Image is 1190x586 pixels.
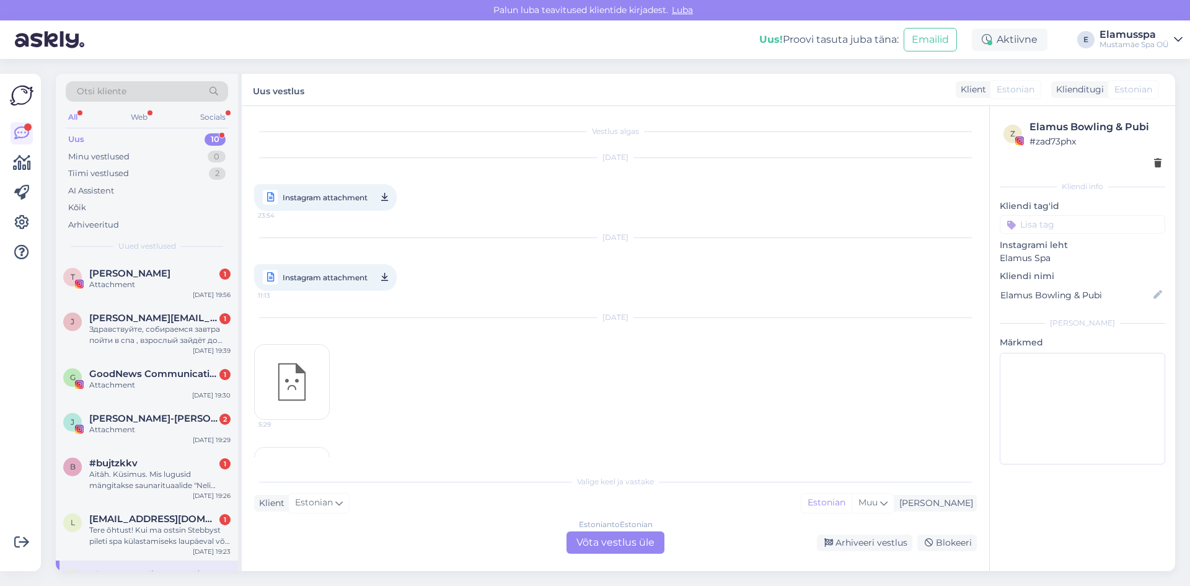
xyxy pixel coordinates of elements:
div: [DATE] 19:29 [193,435,231,445]
a: Instagram attachment11:13 [254,264,397,291]
div: Klient [254,497,284,510]
div: Võta vestlus üle [566,531,664,554]
div: Minu vestlused [68,151,130,163]
span: G [70,373,76,382]
div: Vestlus algas [254,126,977,137]
div: Tere õhtust! Kui ma ostsin Stebbyst pileti spa külastamiseks laupäeval või pühapäeval, kas ma [PE... [89,525,231,547]
span: Estonian [997,83,1034,96]
div: 2 [219,414,231,425]
label: Uus vestlus [253,81,304,98]
div: All [66,109,80,125]
div: [DATE] 19:56 [193,290,231,300]
p: Instagrami leht [1000,239,1165,252]
div: [DATE] [254,312,977,323]
span: b [70,462,76,471]
div: 1 [219,369,231,380]
span: #bujtzkkv [89,458,138,469]
div: Kliendi info [1000,181,1165,192]
div: Attachment [89,424,231,435]
div: [DATE] [254,152,977,163]
div: [PERSON_NAME] [894,497,973,510]
div: [DATE] 19:30 [192,391,231,400]
div: Klienditugi [1051,83,1104,96]
span: Instagram attachment [283,190,368,205]
div: Arhiveeri vestlus [817,535,912,551]
div: Klient [956,83,986,96]
div: Proovi tasuta juba täna: [759,32,899,47]
span: jelena.possohhova@hotmail.com [89,313,218,324]
div: Estonian to Estonian [579,519,653,530]
div: Aitäh. Küsimus. Mis lugusid mängitakse saunarituaalide "Neli aastaaega" ja "Vihtade vägi" ajal? [89,469,231,491]
div: Tiimi vestlused [68,167,129,180]
a: Instagram attachment23:54 [254,184,397,211]
div: Mustamäe Spa OÜ [1100,40,1169,50]
div: Kõik [68,202,86,214]
div: 1 [219,458,231,469]
div: 1 [219,269,231,280]
div: 2 [209,167,226,180]
img: Askly Logo [10,84,33,107]
input: Lisa nimi [1000,288,1151,302]
a: ElamusspaMustamäe Spa OÜ [1100,30,1183,50]
div: Uus [68,133,84,146]
span: Татьяна Байдакова [89,268,170,279]
p: Märkmed [1000,336,1165,349]
div: # zad73phx [1029,135,1161,148]
div: Elamus Bowling & Pubi [1029,120,1161,135]
span: j [71,317,74,326]
div: [DATE] 19:23 [193,547,231,556]
div: Estonian [801,494,852,512]
span: Estonian [295,496,333,510]
div: AI Assistent [68,185,114,197]
div: Arhiveeritud [68,219,119,231]
div: 10 [205,133,226,146]
span: 11:13 [258,288,304,303]
div: E [1077,31,1095,48]
div: 0 [208,151,226,163]
div: Aktiivne [972,29,1047,51]
div: [DATE] 19:39 [193,346,231,355]
span: Janika Koch-Mäe [89,413,218,424]
div: Здравствуйте, собираемся завтра пойти в спа , взрослый зайдёт до 14.00, а ребенок 15 лет возможно... [89,324,231,346]
span: lvselekter@gmail.com [89,513,218,525]
span: Luba [668,4,697,16]
span: GoodNews Communication [89,368,218,380]
span: Instagram attachment [283,270,368,285]
span: Uued vestlused [118,241,176,252]
div: [DATE] [254,232,977,243]
span: J [71,417,74,427]
div: 1 [219,514,231,525]
div: Socials [198,109,228,125]
span: Estonian [1114,83,1152,96]
p: Kliendi tag'id [1000,200,1165,213]
p: Elamus Spa [1000,252,1165,265]
input: Lisa tag [1000,215,1165,234]
span: Otsi kliente [77,85,126,98]
span: 5:29 [258,420,305,429]
div: Attachment [89,380,231,391]
span: Т [71,272,75,282]
div: [PERSON_NAME] [1000,317,1165,329]
button: Emailid [904,28,957,51]
div: Elamusspa [1100,30,1169,40]
span: l [71,518,75,527]
span: z [1010,129,1015,138]
span: Muu [858,497,878,508]
div: Valige keel ja vastake [254,476,977,487]
p: Kliendi nimi [1000,270,1165,283]
span: 23:54 [258,208,304,223]
div: [DATE] 19:26 [193,491,231,500]
div: Attachment [89,279,231,290]
div: Web [128,109,150,125]
b: Uus! [759,33,783,45]
div: Blokeeri [917,535,977,551]
span: Elamus Bowling & Pubi [89,569,200,580]
div: 1 [219,313,231,324]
